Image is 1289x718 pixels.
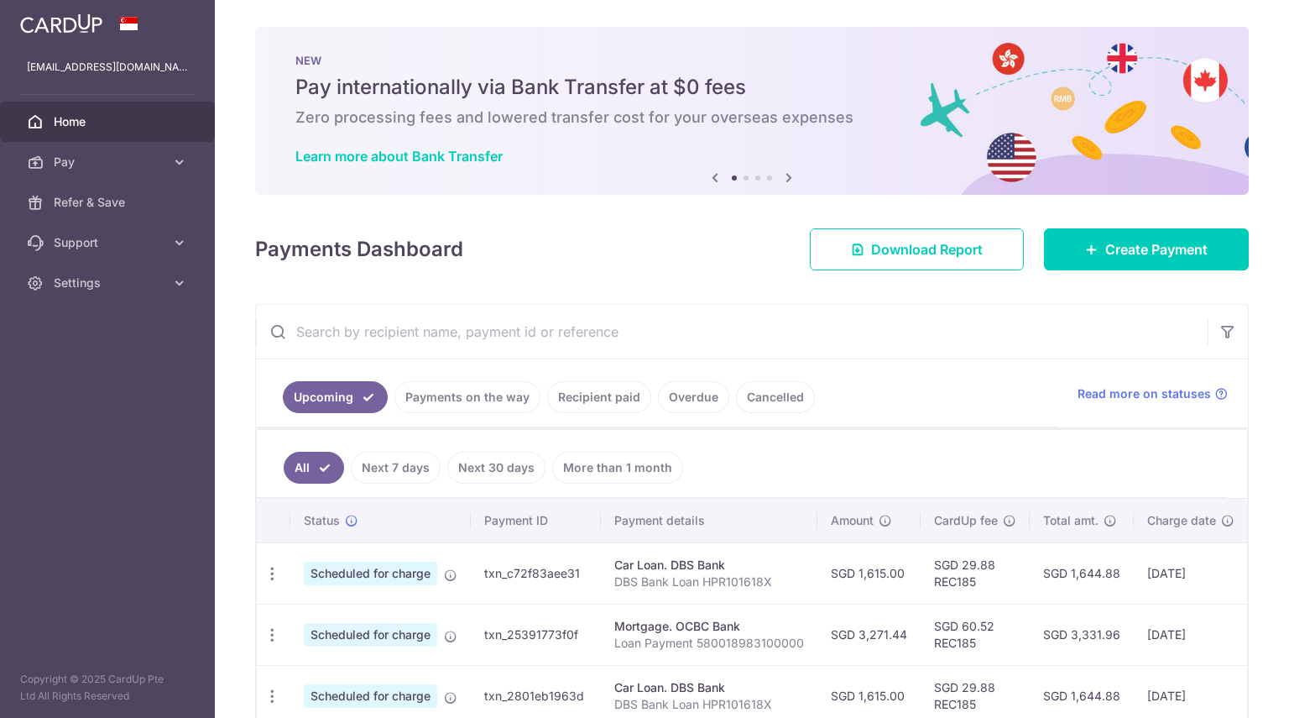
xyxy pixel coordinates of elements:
td: SGD 60.52 REC185 [921,604,1030,665]
a: Next 30 days [447,452,545,484]
span: Total amt. [1043,512,1099,529]
span: Pay [54,154,164,170]
input: Search by recipient name, payment id or reference [256,305,1208,359]
td: [DATE] [1134,604,1248,665]
div: Car Loan. DBS Bank [614,557,804,574]
span: Refer & Save [54,194,164,211]
span: Read more on statuses [1078,385,1211,402]
img: CardUp [20,13,102,34]
a: Download Report [810,228,1024,270]
td: txn_c72f83aee31 [471,542,601,604]
a: All [284,452,344,484]
td: SGD 29.88 REC185 [921,542,1030,604]
p: DBS Bank Loan HPR101618X [614,696,804,713]
a: Next 7 days [351,452,441,484]
span: CardUp fee [934,512,998,529]
td: SGD 1,644.88 [1030,542,1134,604]
div: Mortgage. OCBC Bank [614,618,804,635]
a: Cancelled [736,381,815,413]
span: Settings [54,275,164,291]
td: SGD 3,271.44 [817,604,921,665]
a: Upcoming [283,381,388,413]
td: txn_25391773f0f [471,604,601,665]
p: DBS Bank Loan HPR101618X [614,574,804,590]
span: Scheduled for charge [304,623,437,647]
a: Create Payment [1044,228,1249,270]
img: Bank transfer banner [255,27,1249,195]
a: More than 1 month [552,452,683,484]
td: [DATE] [1134,542,1248,604]
a: Overdue [658,381,729,413]
span: Scheduled for charge [304,562,437,585]
span: Home [54,113,164,130]
h5: Pay internationally via Bank Transfer at $0 fees [295,74,1208,101]
p: [EMAIL_ADDRESS][DOMAIN_NAME] [27,59,188,76]
td: SGD 3,331.96 [1030,604,1134,665]
span: Amount [831,512,874,529]
td: SGD 1,615.00 [817,542,921,604]
th: Payment ID [471,499,601,542]
h4: Payments Dashboard [255,234,463,265]
span: Support [54,234,164,251]
a: Learn more about Bank Transfer [295,148,503,165]
a: Payments on the way [394,381,540,413]
span: Download Report [871,239,983,259]
th: Payment details [601,499,817,542]
span: Charge date [1147,512,1216,529]
p: Loan Payment 580018983100000 [614,635,804,652]
span: Status [304,512,340,529]
a: Read more on statuses [1078,385,1228,402]
span: Create Payment [1105,239,1208,259]
a: Recipient paid [547,381,651,413]
p: NEW [295,54,1208,67]
span: Scheduled for charge [304,684,437,708]
div: Car Loan. DBS Bank [614,679,804,696]
h6: Zero processing fees and lowered transfer cost for your overseas expenses [295,107,1208,128]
